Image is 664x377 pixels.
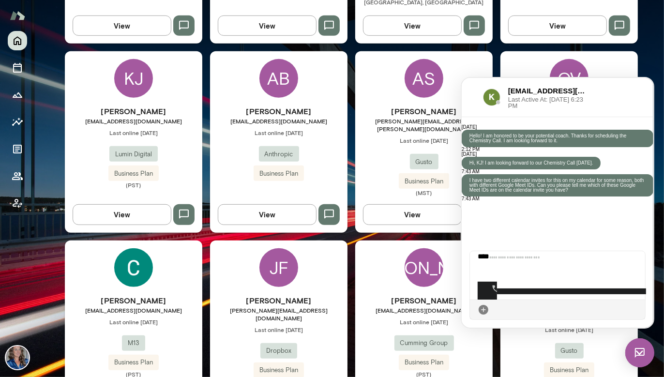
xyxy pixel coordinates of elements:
[210,106,347,117] h6: [PERSON_NAME]
[65,106,202,117] h6: [PERSON_NAME]
[555,346,584,356] span: Gusto
[405,59,443,98] div: AS
[399,177,449,186] span: Business Plan
[399,358,449,367] span: Business Plan
[259,150,299,159] span: Anthropic
[65,295,202,306] h6: [PERSON_NAME]
[109,150,158,159] span: Lumin Digital
[8,56,184,65] p: Hello! I am honored to be your potential coach. Thanks for scheduling the Chemistry Call. I am lo...
[355,306,493,314] span: [EMAIL_ADDRESS][DOMAIN_NAME]
[114,59,153,98] div: KJ
[218,204,317,225] button: View
[8,85,27,105] button: Growth Plan
[46,18,128,31] span: Last Active At: [DATE] 6:23 PM
[210,306,347,322] span: [PERSON_NAME][EMAIL_ADDRESS][DOMAIN_NAME]
[500,326,638,333] span: Last online [DATE]
[8,100,184,115] p: I have two different calendar invites for this on my calendar for some reason, both with differen...
[73,204,171,225] button: View
[405,248,443,287] div: [PERSON_NAME]
[218,15,317,36] button: View
[355,318,493,326] span: Last online [DATE]
[108,358,159,367] span: Business Plan
[410,157,438,167] span: Gusto
[254,169,304,179] span: Business Plan
[210,117,347,125] span: [EMAIL_ADDRESS][DOMAIN_NAME]
[73,15,171,36] button: View
[65,318,202,326] span: Last online [DATE]
[8,139,27,159] button: Documents
[259,59,298,98] div: AB
[8,83,131,88] p: Hi, KJ! I am looking forward to our Chemistry Call [DATE].
[16,186,31,202] button: Copy conference info
[65,117,202,125] span: [EMAIL_ADDRESS][DOMAIN_NAME]
[363,204,462,225] button: View
[122,338,145,348] span: M13
[355,295,493,306] h6: [PERSON_NAME]
[544,365,594,375] span: Business Plan
[210,326,347,333] span: Last online [DATE]
[355,189,493,196] span: (MST)
[114,248,153,287] img: Cassie Cunningham
[8,31,27,50] button: Home
[550,59,589,98] div: OV
[259,248,298,287] div: JF
[260,346,297,356] span: Dropbox
[21,11,39,28] img: data:image/png;base64,iVBORw0KGgoAAAANSUhEUgAAAMgAAADICAYAAACtWK6eAAAMfUlEQVR4Aeyde3BU1R3Hf3kaQEB...
[108,169,159,179] span: Business Plan
[363,15,462,36] button: View
[355,136,493,144] span: Last online [DATE]
[8,194,27,213] button: Client app
[8,58,27,77] button: Sessions
[46,8,128,18] h6: [EMAIL_ADDRESS][DOMAIN_NAME]
[355,117,493,133] span: [PERSON_NAME][EMAIL_ADDRESS][PERSON_NAME][DOMAIN_NAME]
[508,15,607,36] button: View
[65,129,202,136] span: Last online [DATE]
[355,106,493,117] h6: [PERSON_NAME]
[210,129,347,136] span: Last online [DATE]
[254,365,304,375] span: Business Plan
[10,6,25,25] img: Mento
[8,112,27,132] button: Insights
[16,226,28,238] div: Attach
[8,166,27,186] button: Members
[210,295,347,306] h6: [PERSON_NAME]
[6,346,29,369] img: Nicole Menkhoff
[394,338,454,348] span: Cumming Group
[65,181,202,189] span: (PST)
[65,306,202,314] span: [EMAIL_ADDRESS][DOMAIN_NAME]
